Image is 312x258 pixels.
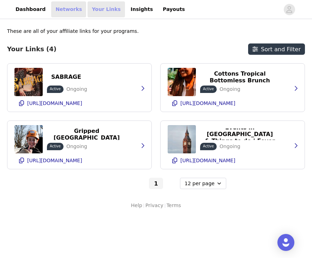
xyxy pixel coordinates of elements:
[168,155,298,166] button: [URL][DOMAIN_NAME]
[51,1,86,17] a: Networks
[50,86,61,92] p: Active
[203,86,214,92] p: Active
[126,1,157,17] a: Insights
[180,100,235,106] p: [URL][DOMAIN_NAME]
[11,1,50,17] a: Dashboard
[50,143,61,149] p: Active
[158,1,189,17] a: Payouts
[203,143,214,149] p: Active
[180,158,235,163] p: [URL][DOMAIN_NAME]
[14,155,144,166] button: [URL][DOMAIN_NAME]
[164,178,179,189] button: Go to next page
[7,28,139,35] p: These are all of your affiliate links for your programs.
[66,86,87,93] p: Ongoing
[131,202,142,209] a: Help
[133,178,148,189] button: Go to previous page
[7,45,56,53] h3: Your Links (4)
[200,129,280,140] button: Events in [GEOGRAPHIC_DATA] & Things to do | Fever
[66,143,87,150] p: Ongoing
[286,4,293,15] div: avatar
[204,124,275,144] p: Events in [GEOGRAPHIC_DATA] & Things to do | Fever
[168,98,298,109] button: [URL][DOMAIN_NAME]
[145,202,163,209] a: Privacy
[14,68,43,96] img: Sabrage in London - Tickets | Fever
[27,158,82,163] p: [URL][DOMAIN_NAME]
[168,125,196,153] img: Events in London & Things to do | Fever
[220,86,240,93] p: Ongoing
[27,100,82,106] p: [URL][DOMAIN_NAME]
[220,143,240,150] p: Ongoing
[14,98,144,109] button: [URL][DOMAIN_NAME]
[47,129,126,140] button: Gripped [GEOGRAPHIC_DATA]
[168,68,196,96] img: Cottons Tropical Bottomless Brunch London Tickets | Fever
[149,178,163,189] button: Go To Page 1
[51,128,122,141] p: Gripped [GEOGRAPHIC_DATA]
[277,234,294,251] div: Open Intercom Messenger
[204,70,275,84] p: Cottons Tropical Bottomless Brunch
[248,43,305,55] button: Sort and Filter
[47,71,85,83] button: SABRAGE
[200,71,280,83] button: Cottons Tropical Bottomless Brunch
[167,202,181,209] a: Terms
[51,74,81,80] p: SABRAGE
[14,125,43,153] img: Gripped London - London | Fever
[88,1,125,17] a: Your Links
